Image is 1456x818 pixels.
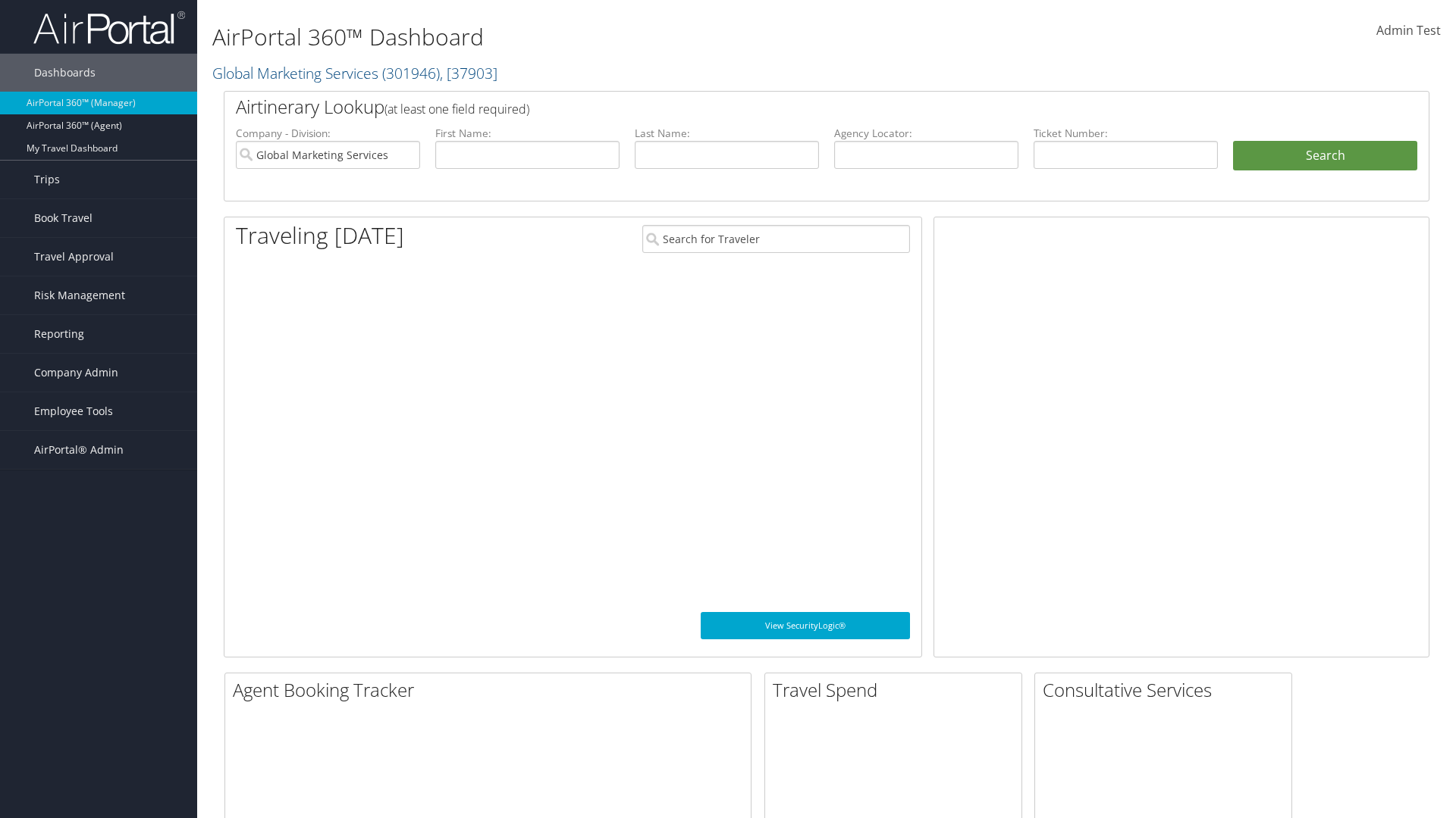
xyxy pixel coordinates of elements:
[440,63,497,83] span: , [ 37903 ]
[382,63,440,83] span: ( 301946 )
[1034,126,1218,141] label: Ticket Number:
[34,238,114,276] span: Travel Approval
[1376,22,1441,39] span: Admin Test
[236,126,420,141] label: Company - Division:
[773,677,1021,703] h2: Travel Spend
[34,161,60,198] span: Trips
[34,315,84,353] span: Reporting
[34,354,118,392] span: Company Admin
[212,21,1031,53] h1: AirPortal 360™ Dashboard
[236,220,404,251] h1: Traveling [DATE]
[33,10,185,45] img: airportal-logo.png
[34,199,93,237] span: Book Travel
[384,101,529,117] span: (at least one field required)
[1043,677,1291,703] h2: Consultative Services
[834,126,1018,141] label: Agency Locator:
[435,126,620,141] label: First Name:
[1376,8,1441,55] a: Admin Test
[34,392,113,430] span: Employee Tools
[212,63,497,83] a: Global Marketing Services
[34,431,124,469] span: AirPortal® Admin
[233,677,751,703] h2: Agent Booking Tracker
[236,94,1317,120] h2: Airtinerary Lookup
[635,126,819,141] label: Last Name:
[701,612,910,639] a: View SecurityLogic®
[34,54,96,92] span: Dashboards
[642,225,910,253] input: Search for Traveler
[1233,141,1417,171] button: Search
[34,276,125,314] span: Risk Management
